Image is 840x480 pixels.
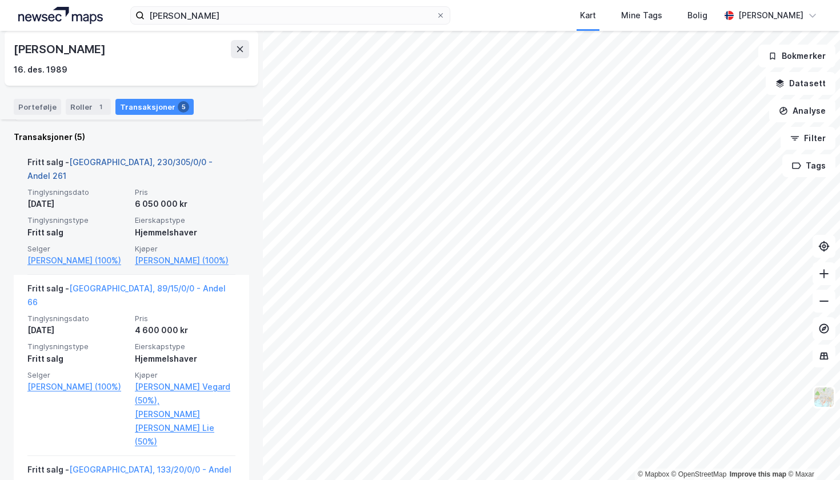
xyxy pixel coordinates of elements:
iframe: Chat Widget [783,425,840,480]
div: 6 050 000 kr [135,197,235,211]
div: Fritt salg [27,226,128,239]
div: Transaksjoner [115,99,194,115]
span: Pris [135,314,235,323]
span: Kjøper [135,370,235,380]
div: 4 600 000 kr [135,323,235,337]
span: Selger [27,244,128,254]
span: Pris [135,187,235,197]
div: Transaksjoner (5) [14,130,249,144]
a: Mapbox [638,470,669,478]
span: Tinglysningstype [27,215,128,225]
a: [PERSON_NAME] (100%) [135,254,235,267]
span: Tinglysningsdato [27,187,128,197]
div: Portefølje [14,99,61,115]
div: Kart [580,9,596,22]
div: [PERSON_NAME] [14,40,107,58]
a: Improve this map [730,470,786,478]
a: [PERSON_NAME] [PERSON_NAME] Lie (50%) [135,407,235,449]
div: Fritt salg - [27,155,235,187]
div: 16. des. 1989 [14,63,67,77]
div: [DATE] [27,197,128,211]
div: [PERSON_NAME] [738,9,803,22]
a: [GEOGRAPHIC_DATA], 230/305/0/0 - Andel 261 [27,157,213,181]
button: Bokmerker [758,45,835,67]
button: Analyse [769,99,835,122]
span: Tinglysningsdato [27,314,128,323]
img: Z [813,386,835,408]
button: Tags [782,154,835,177]
a: [PERSON_NAME] (100%) [27,380,128,394]
a: [PERSON_NAME] Vegard (50%), [135,380,235,407]
div: [DATE] [27,323,128,337]
div: Bolig [687,9,707,22]
button: Datasett [766,72,835,95]
div: Hjemmelshaver [135,352,235,366]
div: Mine Tags [621,9,662,22]
span: Selger [27,370,128,380]
input: Søk på adresse, matrikkel, gårdeiere, leietakere eller personer [145,7,436,24]
span: Eierskapstype [135,342,235,351]
div: 1 [95,101,106,113]
div: Hjemmelshaver [135,226,235,239]
span: Kjøper [135,244,235,254]
a: OpenStreetMap [671,470,727,478]
div: 5 [178,101,189,113]
img: logo.a4113a55bc3d86da70a041830d287a7e.svg [18,7,103,24]
div: Fritt salg [27,352,128,366]
div: Fritt salg - [27,282,235,314]
span: Eierskapstype [135,215,235,225]
div: Roller [66,99,111,115]
div: Kontrollprogram for chat [783,425,840,480]
span: Tinglysningstype [27,342,128,351]
button: Filter [781,127,835,150]
a: [PERSON_NAME] (100%) [27,254,128,267]
a: [GEOGRAPHIC_DATA], 89/15/0/0 - Andel 66 [27,283,226,307]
